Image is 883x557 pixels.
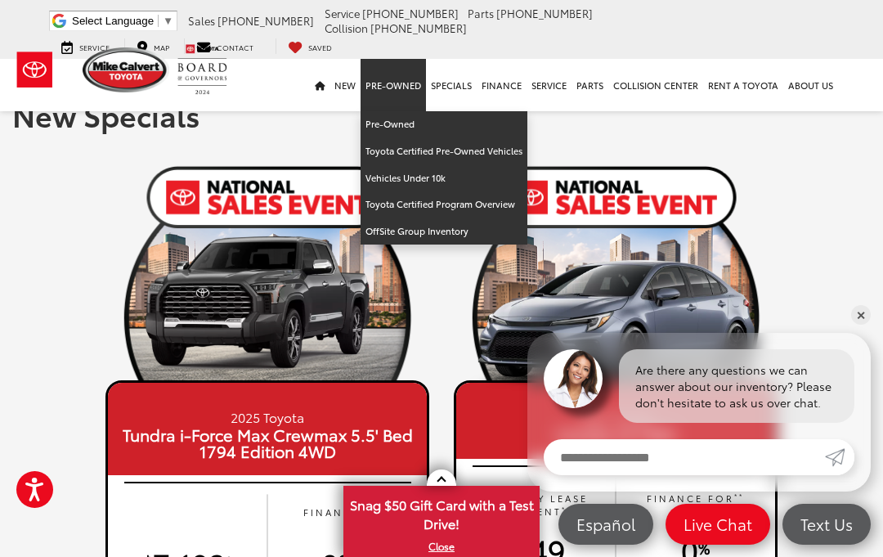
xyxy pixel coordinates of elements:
[188,13,215,28] span: Sales
[83,47,169,92] img: Mike Calvert Toyota
[72,15,173,27] a: Select Language​
[361,59,426,111] a: Pre-Owned
[124,38,182,54] a: Map
[558,504,653,545] a: Español
[675,514,760,534] span: Live Chat
[361,191,527,218] a: Toyota Certified Program Overview
[325,6,360,20] span: Service
[370,20,467,35] span: [PHONE_NUMBER]
[276,38,344,54] a: My Saved Vehicles
[460,426,771,442] span: Corolla LE FWD
[308,42,332,52] span: Saved
[158,15,159,27] span: ​
[329,59,361,111] a: New
[105,229,429,391] img: 25_Tundra_Capstone_Gray_Left
[217,42,253,52] span: Contact
[184,38,266,54] a: Contact
[460,407,771,426] small: 2025 Toyota
[544,439,825,475] input: Enter your message
[666,504,770,545] a: Live Chat
[703,59,783,111] a: Rent a Toyota
[79,42,110,52] span: Service
[825,439,854,475] a: Submit
[112,426,423,459] span: Tundra i-Force Max Crewmax 5.5' Bed 1794 Edition 4WD
[608,59,703,111] a: Collision Center
[362,6,459,20] span: [PHONE_NUMBER]
[361,111,527,138] a: Pre-Owned
[72,15,154,27] span: Select Language
[527,59,571,111] a: Service
[624,492,767,519] p: FINANCE FOR
[477,59,527,111] a: Finance
[361,165,527,192] a: Vehicles Under 10k
[454,159,778,380] img: 19_1754319064.png
[361,218,527,245] a: OffSite Group Inventory
[325,20,368,35] span: Collision
[217,13,314,28] span: [PHONE_NUMBER]
[345,487,538,537] span: Snag $50 Gift Card with a Test Drive!
[571,59,608,111] a: Parts
[544,349,603,408] img: Agent profile photo
[105,159,429,380] img: 19_1754319064.png
[782,504,871,545] a: Text Us
[154,42,169,52] span: Map
[454,229,778,391] img: 25_Corolla_XSE_Celestite_Left
[49,38,122,54] a: Service
[783,59,838,111] a: About Us
[361,138,527,165] a: Toyota Certified Pre-Owned Vehicles
[468,6,494,20] span: Parts
[792,514,861,534] span: Text Us
[496,6,593,20] span: [PHONE_NUMBER]
[426,59,477,111] a: Specials
[12,98,871,131] h1: New Specials
[310,59,329,111] a: Home
[163,15,173,27] span: ▼
[112,407,423,426] small: 2025 Toyota
[568,514,643,534] span: Español
[276,505,419,532] p: FINANCE FOR
[619,349,854,423] div: Are there any questions we can answer about our inventory? Please don't hesitate to ask us over c...
[4,43,65,97] img: Toyota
